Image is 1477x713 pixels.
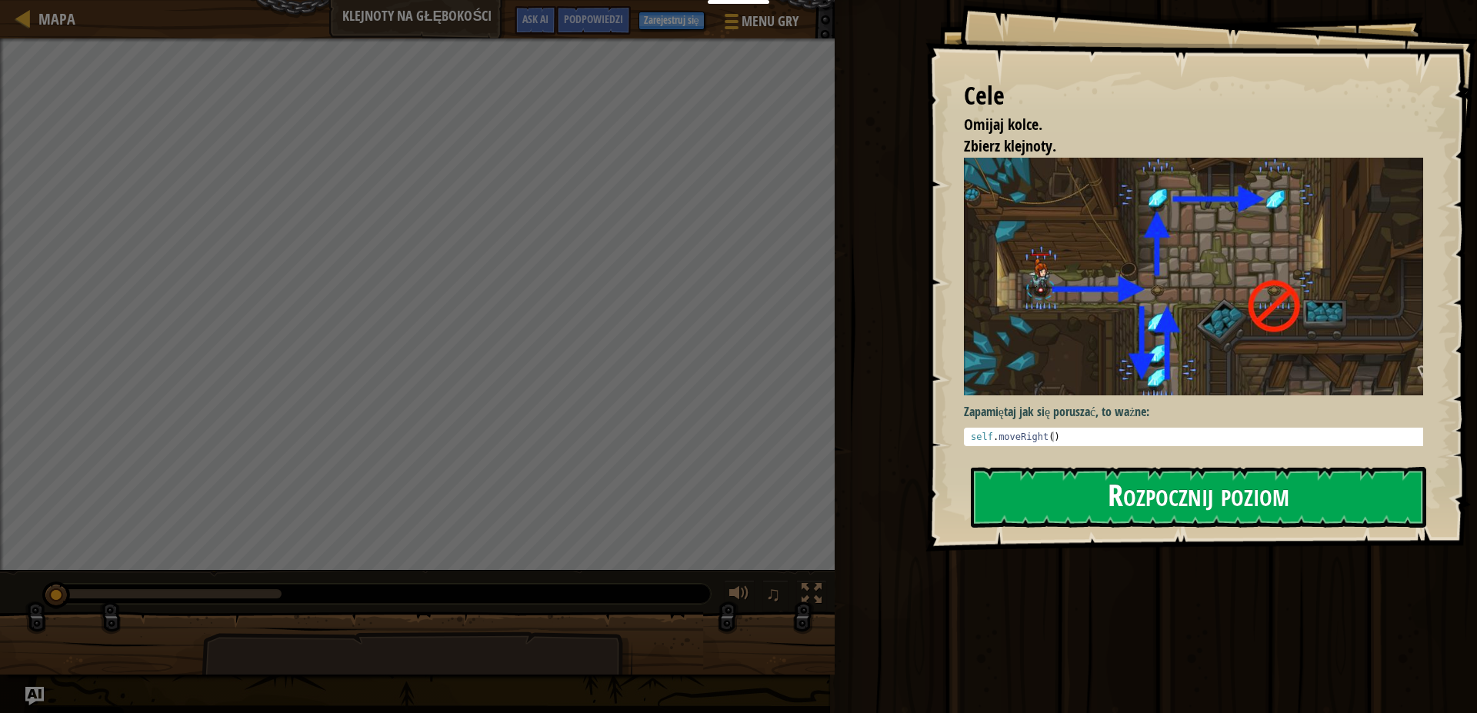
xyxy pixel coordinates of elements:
p: Zapamiętaj jak się poruszać, to ważne: [964,403,1436,421]
li: Zbierz klejnoty. [945,135,1419,158]
button: Rozpocznij poziom [971,467,1426,528]
li: Omijaj kolce. [945,114,1419,136]
span: Mapa [38,8,75,29]
div: Cele [964,78,1423,114]
a: Mapa [31,8,75,29]
button: Menu gry [712,6,808,42]
button: Dopasuj głośność [724,580,755,611]
img: Gems in the deep [964,158,1436,395]
button: Zarejestruj się [638,12,705,30]
span: ♫ [765,582,781,605]
span: Ask AI [522,12,548,26]
span: Zbierz klejnoty. [964,135,1056,156]
button: ♫ [762,580,789,611]
button: Ask AI [515,6,556,35]
button: Toggle fullscreen [796,580,827,611]
span: Podpowiedzi [564,12,623,26]
span: Omijaj kolce. [964,114,1042,135]
button: Ask AI [25,687,44,705]
span: Menu gry [742,12,799,32]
